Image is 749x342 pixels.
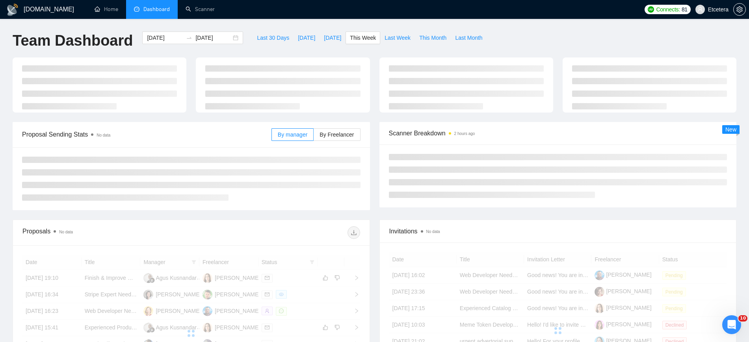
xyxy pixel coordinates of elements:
[320,131,354,138] span: By Freelancer
[389,226,727,236] span: Invitations
[733,6,746,13] a: setting
[648,6,654,13] img: upwork-logo.png
[22,129,271,139] span: Proposal Sending Stats
[324,33,341,42] span: [DATE]
[455,33,482,42] span: Last Month
[186,35,192,41] span: to
[350,33,376,42] span: This Week
[186,6,215,13] a: searchScanner
[320,31,346,44] button: [DATE]
[385,33,411,42] span: Last Week
[59,230,73,234] span: No data
[195,33,231,42] input: End date
[97,133,110,137] span: No data
[95,6,118,13] a: homeHome
[697,7,703,12] span: user
[134,6,139,12] span: dashboard
[278,131,307,138] span: By manager
[143,6,170,13] span: Dashboard
[147,33,183,42] input: Start date
[253,31,294,44] button: Last 30 Days
[738,315,747,322] span: 10
[294,31,320,44] button: [DATE]
[451,31,487,44] button: Last Month
[346,31,380,44] button: This Week
[298,33,315,42] span: [DATE]
[454,131,475,136] time: 2 hours ago
[734,6,745,13] span: setting
[733,3,746,16] button: setting
[389,128,727,138] span: Scanner Breakdown
[722,315,741,334] iframe: Intercom live chat
[682,5,688,14] span: 81
[6,4,19,16] img: logo
[22,226,191,239] div: Proposals
[13,31,133,50] h1: Team Dashboard
[656,5,680,14] span: Connects:
[380,31,415,44] button: Last Week
[426,229,440,234] span: No data
[257,33,289,42] span: Last 30 Days
[186,35,192,41] span: swap-right
[415,31,451,44] button: This Month
[419,33,446,42] span: This Month
[725,126,736,133] span: New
